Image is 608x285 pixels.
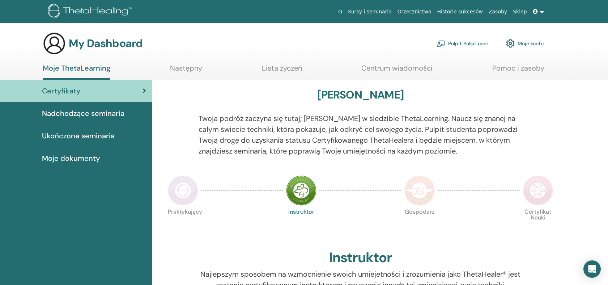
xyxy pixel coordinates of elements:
[523,175,553,206] img: Certificate of Science
[523,209,553,239] p: Certyfikat Nauki
[42,130,115,141] span: Ukończone seminaria
[486,5,510,18] a: Zasoby
[199,113,523,156] p: Twoja podróż zaczyna się tutaj; [PERSON_NAME] w siedzibie ThetaLearning. Naucz się znanej na cały...
[361,64,433,78] a: Centrum wiadomości
[170,64,202,78] a: Następny
[168,175,198,206] img: Practitioner
[437,35,488,51] a: Pulpit Pulsitioner
[583,260,601,278] div: Open Intercom Messenger
[43,32,66,55] img: generic-user-icon.jpg
[510,5,530,18] a: Sklep
[329,250,392,266] h2: Instruktor
[48,4,134,20] img: logo.png
[43,64,110,80] a: Moje ThetaLearning
[168,209,198,239] p: Praktykujący
[286,175,316,206] img: Instructor
[404,209,435,239] p: Gospodarz
[335,5,345,18] a: O
[42,153,100,164] span: Moje dokumenty
[286,209,316,239] p: Instruktor
[404,175,435,206] img: Master
[492,64,544,78] a: Pomoc i zasoby
[437,40,445,47] img: chalkboard-teacher.svg
[317,88,404,101] h3: [PERSON_NAME]
[506,37,515,50] img: cog.svg
[395,5,434,18] a: Orzecznictwo
[506,35,544,51] a: Moje konto
[42,108,124,119] span: Nadchodzące seminaria
[345,5,395,18] a: Kursy i seminaria
[262,64,302,78] a: Lista życzeń
[434,5,486,18] a: Historie sukcesów
[42,85,80,96] span: Certyfikaty
[69,37,143,50] h3: My Dashboard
